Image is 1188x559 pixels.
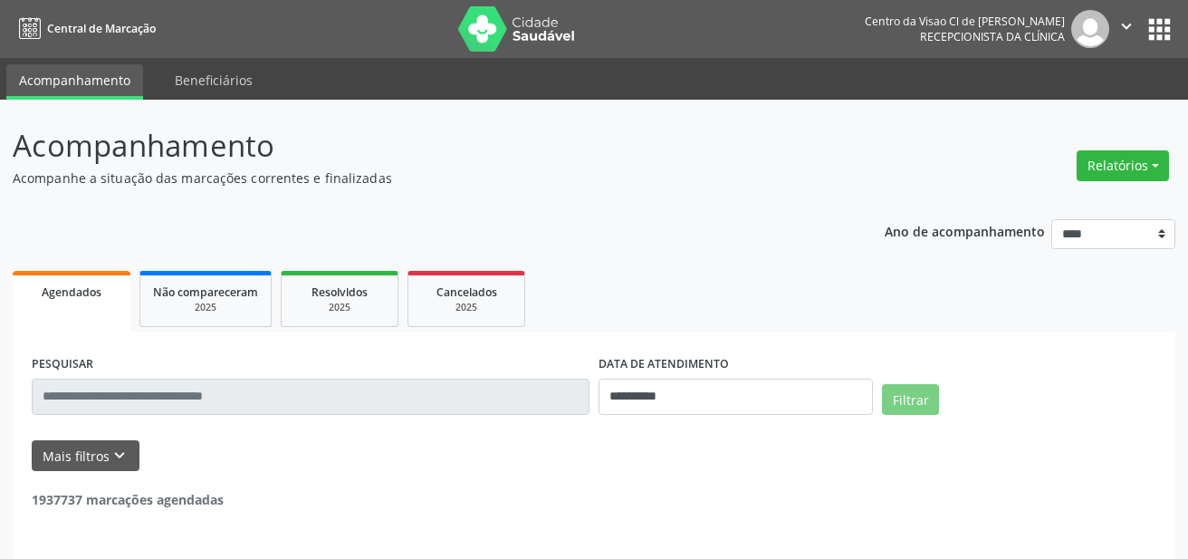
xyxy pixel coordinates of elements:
[153,301,258,314] div: 2025
[42,284,101,300] span: Agendados
[32,491,224,508] strong: 1937737 marcações agendadas
[294,301,385,314] div: 2025
[1071,10,1109,48] img: img
[13,169,827,188] p: Acompanhe a situação das marcações correntes e finalizadas
[1116,16,1136,36] i: 
[311,284,368,300] span: Resolvidos
[6,64,143,100] a: Acompanhamento
[1077,150,1169,181] button: Relatórios
[1109,10,1144,48] button: 
[920,29,1065,44] span: Recepcionista da clínica
[110,446,129,466] i: keyboard_arrow_down
[13,123,827,169] p: Acompanhamento
[882,384,939,415] button: Filtrar
[162,64,265,96] a: Beneficiários
[865,14,1065,29] div: Centro da Visao Cl de [PERSON_NAME]
[32,440,139,472] button: Mais filtroskeyboard_arrow_down
[885,219,1045,242] p: Ano de acompanhamento
[153,284,258,300] span: Não compareceram
[421,301,512,314] div: 2025
[1144,14,1175,45] button: apps
[436,284,497,300] span: Cancelados
[32,351,93,379] label: PESQUISAR
[599,351,729,379] label: DATA DE ATENDIMENTO
[47,21,156,36] span: Central de Marcação
[13,14,156,43] a: Central de Marcação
